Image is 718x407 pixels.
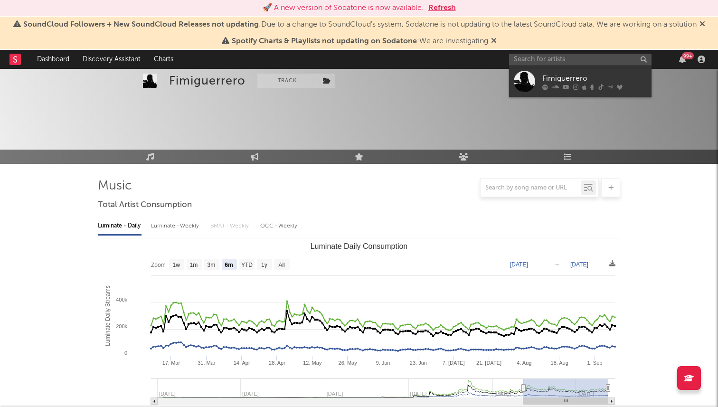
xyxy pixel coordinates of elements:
span: Spotify Charts & Playlists not updating on Sodatone [232,38,417,45]
text: [DATE] [570,261,588,268]
text: Luminate Daily Streams [104,285,111,346]
text: 17. Mar [162,360,180,366]
text: 0 [124,350,127,356]
a: Charts [147,50,180,69]
button: Track [257,74,317,88]
span: : We are investigating [232,38,488,45]
span: Dismiss [491,38,497,45]
text: 14. Apr [234,360,250,366]
span: Total Artist Consumption [98,199,192,211]
text: 28. Apr [269,360,285,366]
button: Refresh [428,2,456,14]
span: Dismiss [699,21,705,28]
text: 200k [116,323,127,329]
text: 23. Jun [410,360,427,366]
div: 🚀 A new version of Sodatone is now available. [263,2,424,14]
text: Zoom [151,262,166,268]
div: OCC - Weekly [260,218,298,234]
input: Search by song name or URL [481,184,581,192]
text: 18. Aug [551,360,568,366]
text: 1y [261,262,267,268]
text: 12. May [303,360,322,366]
text: 7. [DATE] [443,360,465,366]
div: Luminate - Daily [98,218,142,234]
text: 400k [116,297,127,303]
text: 31. Mar [198,360,216,366]
a: Discovery Assistant [76,50,147,69]
a: Fimiguerrero [509,66,652,97]
text: 26. May [339,360,358,366]
button: 99+ [679,56,686,63]
text: 4. Aug [517,360,531,366]
text: YTD [241,262,253,268]
text: 1m [190,262,198,268]
text: 1w [173,262,180,268]
div: Luminate - Weekly [151,218,201,234]
text: 21. [DATE] [476,360,501,366]
text: → [554,261,560,268]
a: Dashboard [30,50,76,69]
input: Search for artists [509,54,652,66]
div: Fimiguerrero [169,74,246,88]
text: 3m [208,262,216,268]
text: [DATE] [510,261,528,268]
div: Fimiguerrero [542,73,647,84]
text: 6m [225,262,233,268]
text: 9. Jun [376,360,390,366]
span: : Due to a change to SoundCloud's system, Sodatone is not updating to the latest SoundCloud data.... [23,21,697,28]
div: 99 + [682,52,694,59]
span: SoundCloud Followers + New SoundCloud Releases not updating [23,21,259,28]
text: All [278,262,284,268]
text: 1. Sep [587,360,603,366]
text: Luminate Daily Consumption [311,242,408,250]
